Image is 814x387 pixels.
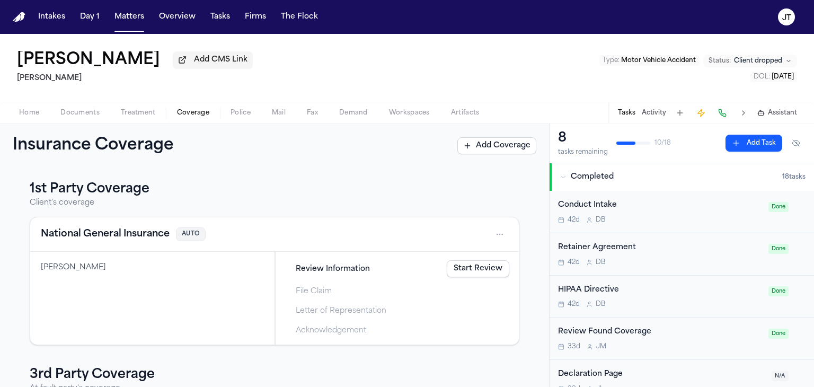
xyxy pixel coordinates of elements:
[750,72,797,82] button: Edit DOL: 2025-07-28
[558,326,762,338] div: Review Found Coverage
[76,7,104,27] button: Day 1
[768,286,789,296] span: Done
[19,109,39,117] span: Home
[715,105,730,120] button: Make a Call
[17,51,160,70] button: Edit matter name
[277,7,322,27] button: The Flock
[13,12,25,22] img: Finch Logo
[694,105,709,120] button: Create Immediate Task
[41,262,264,273] div: [PERSON_NAME]
[568,216,580,224] span: 42d
[30,198,519,208] p: Client's coverage
[550,191,814,233] div: Open task: Conduct Intake
[17,72,253,85] h2: [PERSON_NAME]
[571,172,614,182] span: Completed
[550,318,814,360] div: Open task: Review Found Coverage
[296,325,366,336] span: Acknowledgement
[231,109,251,117] span: Police
[596,216,606,224] span: D B
[110,7,148,27] button: Matters
[241,7,270,27] button: Firms
[491,226,508,243] button: Open actions
[599,55,699,66] button: Edit Type: Motor Vehicle Accident
[281,257,514,339] div: Steps
[725,135,782,152] button: Add Task
[206,7,234,27] button: Tasks
[550,276,814,318] div: Open task: HIPAA Directive
[734,57,782,65] span: Client dropped
[558,368,765,381] div: Declaration Page
[272,109,286,117] span: Mail
[296,286,332,297] span: File Claim
[709,57,731,65] span: Status:
[782,14,791,22] text: JT
[596,258,606,267] span: D B
[782,173,806,181] span: 18 task s
[768,109,797,117] span: Assistant
[550,233,814,276] div: Open task: Retainer Agreement
[772,371,789,381] span: N/A
[618,109,635,117] button: Tasks
[457,137,536,154] button: Add Coverage
[41,227,170,242] button: View coverage details
[173,51,253,68] button: Add CMS Link
[754,74,770,80] span: DOL :
[34,7,69,27] button: Intakes
[451,109,480,117] span: Artifacts
[17,51,160,70] h1: [PERSON_NAME]
[596,300,606,309] span: D B
[621,57,696,64] span: Motor Vehicle Accident
[768,202,789,212] span: Done
[155,7,200,27] button: Overview
[447,260,509,277] a: Start Review
[296,305,386,316] span: Letter of Representation
[568,300,580,309] span: 42d
[642,109,666,117] button: Activity
[60,109,100,117] span: Documents
[603,57,620,64] span: Type :
[30,181,519,198] h3: 1st Party Coverage
[30,366,519,383] h3: 3rd Party Coverage
[121,109,156,117] span: Treatment
[13,12,25,22] a: Home
[558,242,762,254] div: Retainer Agreement
[768,329,789,339] span: Done
[568,342,580,351] span: 33d
[13,136,197,155] h1: Insurance Coverage
[558,148,608,156] div: tasks remaining
[568,258,580,267] span: 42d
[194,55,247,65] span: Add CMS Link
[772,74,794,80] span: [DATE]
[786,135,806,152] button: Hide completed tasks (⌘⇧H)
[703,55,797,67] button: Change status from Client dropped
[768,244,789,254] span: Done
[550,163,814,191] button: Completed18tasks
[177,109,209,117] span: Coverage
[296,263,370,275] span: Review Information
[558,130,608,147] div: 8
[176,227,206,242] span: AUTO
[757,109,797,117] button: Assistant
[558,199,762,212] div: Conduct Intake
[596,342,606,351] span: J M
[558,284,762,296] div: HIPAA Directive
[339,109,368,117] span: Demand
[389,109,430,117] span: Workspaces
[673,105,687,120] button: Add Task
[654,139,671,147] span: 10 / 18
[275,252,519,345] div: Claims filing progress
[307,109,318,117] span: Fax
